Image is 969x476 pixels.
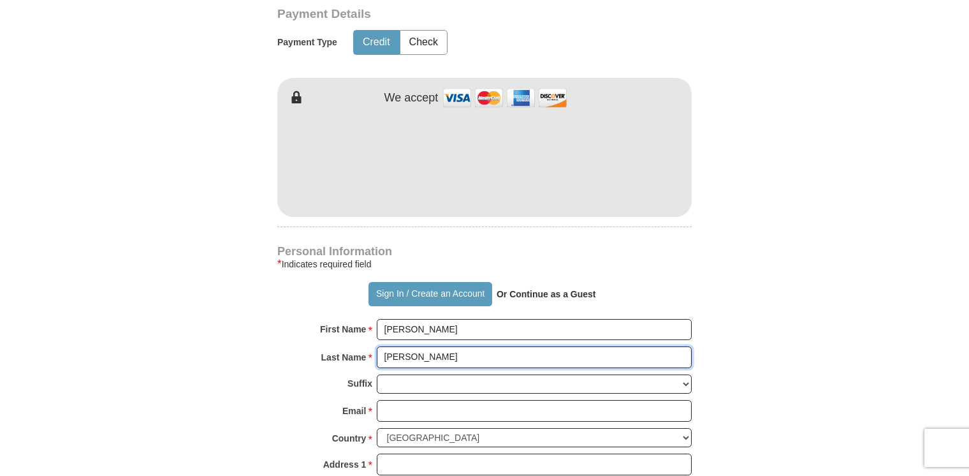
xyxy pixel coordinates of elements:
[321,348,367,366] strong: Last Name
[277,7,602,22] h3: Payment Details
[497,289,596,299] strong: Or Continue as a Guest
[323,456,367,473] strong: Address 1
[332,429,367,447] strong: Country
[384,91,439,105] h4: We accept
[368,282,492,306] button: Sign In / Create an Account
[277,246,692,257] h4: Personal Information
[354,31,399,54] button: Credit
[320,320,366,338] strong: First Name
[347,375,372,392] strong: Suffix
[277,37,337,48] h5: Payment Type
[277,257,692,272] div: Indicates required field
[400,31,447,54] button: Check
[342,402,366,420] strong: Email
[441,84,569,112] img: credit cards accepted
